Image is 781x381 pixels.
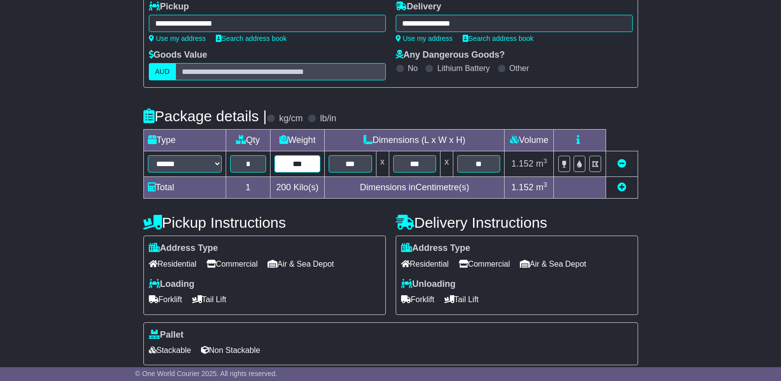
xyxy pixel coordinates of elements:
[511,159,534,169] span: 1.152
[401,256,449,272] span: Residential
[143,108,267,124] h4: Package details |
[149,256,197,272] span: Residential
[320,113,336,124] label: lb/in
[271,177,325,199] td: Kilo(s)
[325,130,505,151] td: Dimensions (L x W x H)
[192,292,227,307] span: Tail Lift
[617,159,626,169] a: Remove this item
[143,214,386,231] h4: Pickup Instructions
[268,256,334,272] span: Air & Sea Depot
[216,35,287,42] a: Search address book
[325,177,505,199] td: Dimensions in Centimetre(s)
[401,243,471,254] label: Address Type
[149,330,184,341] label: Pallet
[143,177,226,199] td: Total
[149,1,189,12] label: Pickup
[276,182,291,192] span: 200
[396,35,453,42] a: Use my address
[279,113,303,124] label: kg/cm
[401,292,435,307] span: Forklift
[440,151,453,177] td: x
[509,64,529,73] label: Other
[376,151,389,177] td: x
[408,64,418,73] label: No
[271,130,325,151] td: Weight
[143,130,226,151] td: Type
[520,256,586,272] span: Air & Sea Depot
[505,130,554,151] td: Volume
[206,256,258,272] span: Commercial
[536,182,547,192] span: m
[135,370,277,378] span: © One World Courier 2025. All rights reserved.
[149,343,191,358] span: Stackable
[444,292,479,307] span: Tail Lift
[543,157,547,165] sup: 3
[511,182,534,192] span: 1.152
[396,50,505,61] label: Any Dangerous Goods?
[149,35,206,42] a: Use my address
[543,181,547,188] sup: 3
[396,1,441,12] label: Delivery
[149,50,207,61] label: Goods Value
[149,279,195,290] label: Loading
[617,182,626,192] a: Add new item
[149,292,182,307] span: Forklift
[401,279,456,290] label: Unloading
[396,214,638,231] h4: Delivery Instructions
[459,256,510,272] span: Commercial
[463,35,534,42] a: Search address book
[226,177,271,199] td: 1
[201,343,260,358] span: Non Stackable
[149,243,218,254] label: Address Type
[149,63,176,80] label: AUD
[226,130,271,151] td: Qty
[437,64,490,73] label: Lithium Battery
[536,159,547,169] span: m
